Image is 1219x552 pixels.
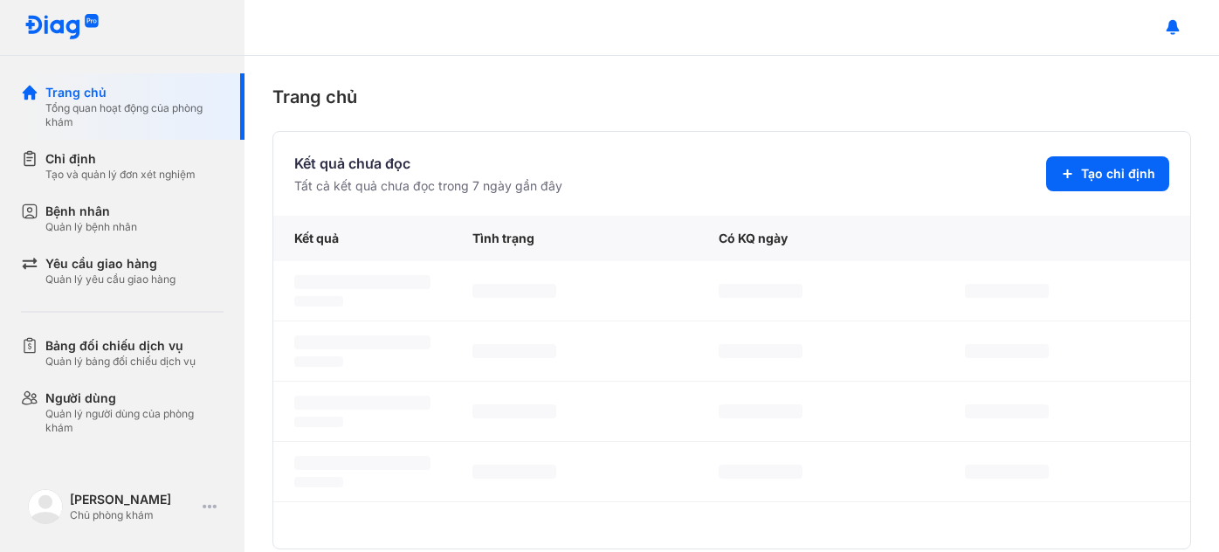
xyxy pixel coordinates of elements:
span: ‌ [965,465,1049,479]
span: ‌ [294,356,343,367]
span: ‌ [965,344,1049,358]
span: ‌ [294,456,430,470]
button: Tạo chỉ định [1046,156,1169,191]
img: logo [24,14,100,41]
span: ‌ [294,477,343,487]
div: Trang chủ [45,84,224,101]
div: Kết quả [273,216,451,261]
span: ‌ [294,275,430,289]
img: logo [28,489,63,524]
span: ‌ [719,404,802,418]
div: Quản lý bảng đối chiếu dịch vụ [45,355,196,369]
div: Trang chủ [272,84,1191,110]
div: Có KQ ngày [698,216,944,261]
span: ‌ [472,465,556,479]
div: [PERSON_NAME] [70,491,196,508]
div: Quản lý yêu cầu giao hàng [45,273,176,286]
span: ‌ [965,404,1049,418]
div: Kết quả chưa đọc [294,153,562,174]
div: Tình trạng [451,216,698,261]
span: ‌ [965,284,1049,298]
div: Bệnh nhân [45,203,137,220]
div: Quản lý bệnh nhân [45,220,137,234]
span: ‌ [719,465,802,479]
div: Người dùng [45,390,224,407]
span: ‌ [472,284,556,298]
span: ‌ [719,284,802,298]
span: ‌ [472,404,556,418]
div: Tạo và quản lý đơn xét nghiệm [45,168,196,182]
div: Yêu cầu giao hàng [45,255,176,273]
span: ‌ [719,344,802,358]
span: ‌ [294,417,343,427]
span: Tạo chỉ định [1081,165,1155,183]
div: Bảng đối chiếu dịch vụ [45,337,196,355]
span: ‌ [294,335,430,349]
div: Tổng quan hoạt động của phòng khám [45,101,224,129]
div: Quản lý người dùng của phòng khám [45,407,224,435]
div: Chỉ định [45,150,196,168]
span: ‌ [472,344,556,358]
div: Chủ phòng khám [70,508,196,522]
div: Tất cả kết quả chưa đọc trong 7 ngày gần đây [294,177,562,195]
span: ‌ [294,396,430,410]
span: ‌ [294,296,343,307]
